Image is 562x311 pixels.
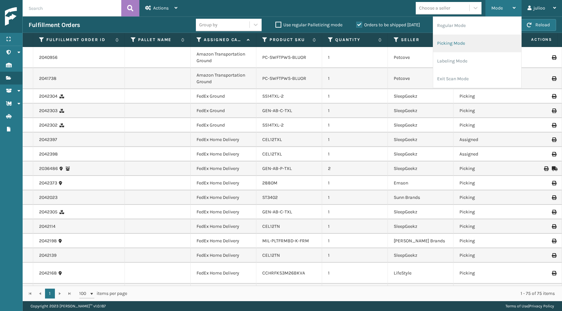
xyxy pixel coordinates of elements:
[191,104,256,118] td: FedEx Ground
[5,7,64,26] img: logo
[322,190,388,205] td: 1
[322,161,388,176] td: 2
[454,205,519,219] td: Picking
[262,270,305,276] a: CCHRFKS3M26BKVA
[322,219,388,234] td: 1
[322,284,388,298] td: 1
[552,224,556,229] i: Print Label
[153,5,169,11] span: Actions
[322,132,388,147] td: 1
[433,35,521,52] li: Picking Mode
[433,70,521,88] li: Exit Scan Mode
[199,21,218,28] div: Group by
[388,234,454,248] td: [PERSON_NAME] Brands
[322,89,388,104] td: 1
[322,118,388,132] td: 1
[275,22,342,28] label: Use regular Palletizing mode
[322,234,388,248] td: 1
[388,104,454,118] td: SleepGeekz
[505,304,528,308] a: Terms of Use
[388,89,454,104] td: SleepGeekz
[388,190,454,205] td: Sunn Brands
[191,284,256,298] td: FedEx Home Delivery
[191,205,256,219] td: FedEx Home Delivery
[322,68,388,89] td: 1
[45,289,55,299] a: 1
[39,75,57,82] a: 2041738
[191,118,256,132] td: FedEx Ground
[433,17,521,35] li: Regular Mode
[552,239,556,243] i: Print Label
[136,290,555,297] div: 1 - 75 of 75 items
[39,136,57,143] a: 2042397
[322,205,388,219] td: 1
[191,147,256,161] td: FedEx Home Delivery
[388,205,454,219] td: SleepGeekz
[388,176,454,190] td: Emson
[544,166,548,171] i: Print BOL
[39,270,57,276] a: 2042168
[388,47,454,68] td: Petcove
[262,209,292,215] a: GEN-AB-C-TXL
[419,5,450,12] div: Choose a seller
[39,108,58,114] a: 2042303
[39,209,58,215] a: 2042305
[262,137,282,142] a: CEL12TXL
[46,37,112,43] label: Fulfillment Order Id
[39,223,56,230] a: 2042114
[454,219,519,234] td: Picking
[552,271,556,275] i: Print Label
[454,147,519,161] td: Assigned
[39,180,57,186] a: 2042373
[454,284,519,298] td: Assigned
[388,219,454,234] td: SleepGeekz
[521,19,556,31] button: Reload
[552,253,556,258] i: Print Label
[262,76,306,81] a: PC-SWFTPWS-BLUOR
[29,21,80,29] h3: Fulfillment Orders
[552,166,556,171] i: Mark as Shipped
[322,263,388,284] td: 1
[204,37,244,43] label: Assigned Carrier Service
[39,238,57,244] a: 2042198
[191,248,256,263] td: FedEx Home Delivery
[454,190,519,205] td: Picking
[322,147,388,161] td: 1
[388,147,454,161] td: SleepGeekz
[262,55,306,60] a: PC-SWFTPWS-BLUOR
[262,224,280,229] a: CEL12TN
[262,93,284,99] a: SS14TXL-2
[191,89,256,104] td: FedEx Ground
[552,108,556,113] i: Print Label
[322,104,388,118] td: 1
[31,301,106,311] p: Copyright 2023 [PERSON_NAME]™ v 1.0.187
[454,161,519,176] td: Picking
[262,195,278,200] a: ST3402
[454,132,519,147] td: Assigned
[552,137,556,142] i: Print Label
[552,181,556,185] i: Print Label
[79,289,127,299] span: items per page
[39,151,58,157] a: 2042398
[262,238,309,244] a: MIL-PLTFRMBD-K-FRM
[552,123,556,128] i: Print Label
[191,132,256,147] td: FedEx Home Delivery
[433,52,521,70] li: Labeling Mode
[529,304,554,308] a: Privacy Policy
[552,55,556,60] i: Print Label
[262,252,280,258] a: CEL12TN
[39,252,57,259] a: 2042139
[322,248,388,263] td: 1
[262,166,292,171] a: GEN-AB-P-TXL
[388,284,454,298] td: SleepGeekz
[262,122,284,128] a: SS14TXL-2
[388,161,454,176] td: SleepGeekz
[39,122,58,129] a: 2042302
[191,68,256,89] td: Amazon Transportation Ground
[356,22,420,28] label: Orders to be shipped [DATE]
[454,176,519,190] td: Picking
[262,180,277,186] a: 2880M
[388,68,454,89] td: Petcove
[401,37,441,43] label: Seller
[191,234,256,248] td: FedEx Home Delivery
